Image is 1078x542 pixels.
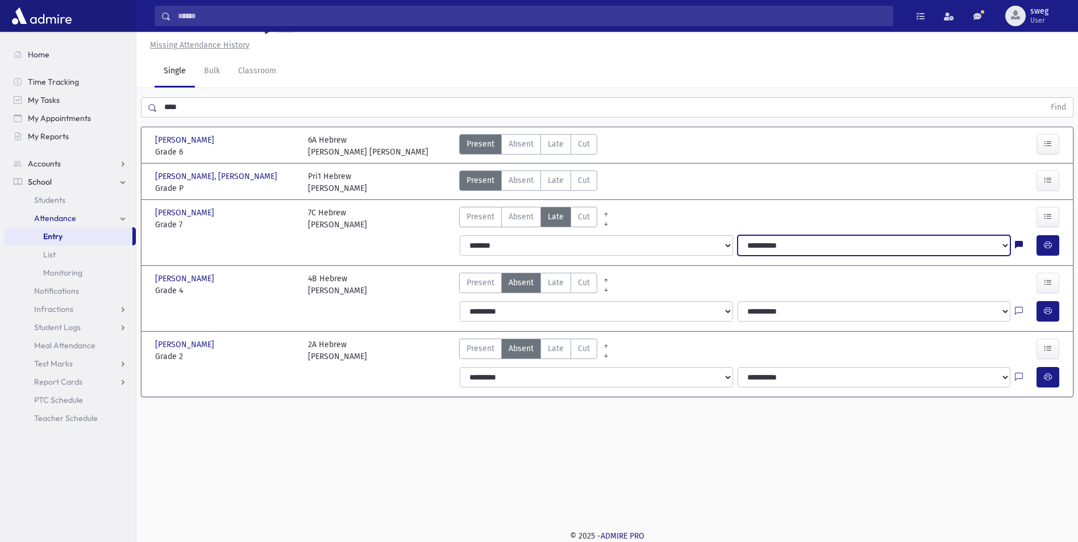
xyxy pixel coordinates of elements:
a: Classroom [229,56,285,87]
span: User [1030,16,1048,25]
span: Time Tracking [28,77,79,87]
a: Attendance [5,209,136,227]
span: [PERSON_NAME] [155,273,217,285]
a: Teacher Schedule [5,409,136,427]
span: Cut [578,277,590,289]
div: AttTypes [459,339,597,362]
span: Late [548,277,564,289]
span: Grade 4 [155,285,297,297]
div: 4B Hebrew [PERSON_NAME] [308,273,367,297]
button: Find [1044,98,1073,117]
span: Absent [509,343,534,355]
span: Entry [43,231,63,241]
a: Accounts [5,155,136,173]
span: Cut [578,174,590,186]
span: Cut [578,138,590,150]
a: PTC Schedule [5,391,136,409]
span: sweg [1030,7,1048,16]
div: Pri1 Hebrew [PERSON_NAME] [308,170,367,194]
div: 6A Hebrew [PERSON_NAME] [PERSON_NAME] [308,134,428,158]
span: School [28,177,52,187]
a: Test Marks [5,355,136,373]
span: Present [467,138,494,150]
span: Test Marks [34,358,73,369]
img: AdmirePro [9,5,74,27]
span: Report Cards [34,377,82,387]
div: AttTypes [459,170,597,194]
span: Late [548,211,564,223]
span: My Appointments [28,113,91,123]
div: 7C Hebrew [PERSON_NAME] [308,207,367,231]
span: Teacher Schedule [34,413,98,423]
a: Notifications [5,282,136,300]
span: Grade 7 [155,219,297,231]
span: Late [548,138,564,150]
span: Absent [509,174,534,186]
input: Search [171,6,893,26]
span: Students [34,195,65,205]
a: Bulk [195,56,229,87]
span: [PERSON_NAME], [PERSON_NAME] [155,170,280,182]
span: Home [28,49,49,60]
span: Monitoring [43,268,82,278]
div: AttTypes [459,207,597,231]
span: Student Logs [34,322,81,332]
a: My Tasks [5,91,136,109]
span: Cut [578,211,590,223]
a: My Appointments [5,109,136,127]
a: My Reports [5,127,136,145]
span: List [43,249,56,260]
a: Monitoring [5,264,136,282]
a: List [5,245,136,264]
span: Grade P [155,182,297,194]
div: © 2025 - [155,530,1060,542]
a: Missing Attendance History [145,40,249,50]
u: Missing Attendance History [150,40,249,50]
span: Present [467,211,494,223]
a: Students [5,191,136,209]
span: Present [467,343,494,355]
span: Absent [509,211,534,223]
span: Present [467,174,494,186]
span: Absent [509,138,534,150]
a: Report Cards [5,373,136,391]
a: Infractions [5,300,136,318]
span: Notifications [34,286,79,296]
a: Single [155,56,195,87]
span: [PERSON_NAME] [155,134,217,146]
span: My Reports [28,131,69,141]
span: Present [467,277,494,289]
span: Meal Attendance [34,340,95,351]
span: Absent [509,277,534,289]
a: Time Tracking [5,73,136,91]
div: AttTypes [459,134,597,158]
a: Student Logs [5,318,136,336]
span: PTC Schedule [34,395,83,405]
a: Home [5,45,136,64]
div: AttTypes [459,273,597,297]
div: 2A Hebrew [PERSON_NAME] [308,339,367,362]
span: Late [548,343,564,355]
span: Cut [578,343,590,355]
span: [PERSON_NAME] [155,207,217,219]
span: [PERSON_NAME] [155,339,217,351]
span: Grade 6 [155,146,297,158]
span: Accounts [28,159,61,169]
a: School [5,173,136,191]
a: Entry [5,227,132,245]
span: Late [548,174,564,186]
a: Meal Attendance [5,336,136,355]
span: Grade 2 [155,351,297,362]
span: Infractions [34,304,73,314]
span: Attendance [34,213,76,223]
span: My Tasks [28,95,60,105]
